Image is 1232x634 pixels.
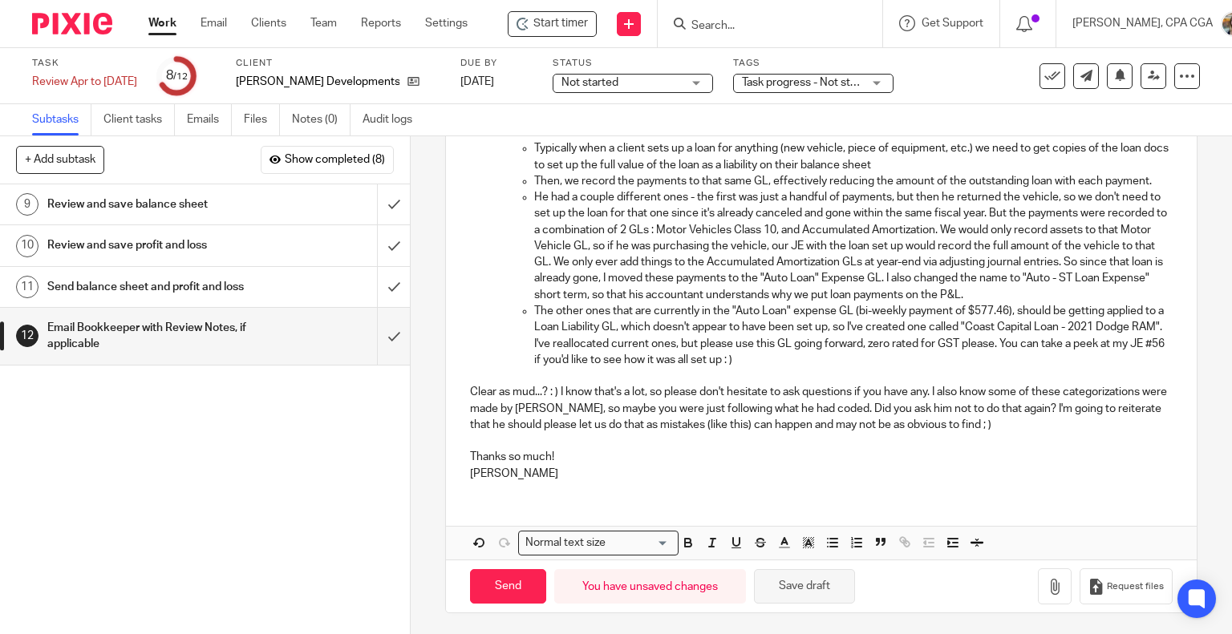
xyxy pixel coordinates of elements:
[261,146,394,173] button: Show completed (8)
[32,13,112,34] img: Pixie
[310,15,337,31] a: Team
[173,72,188,81] small: /12
[16,235,38,257] div: 10
[522,535,610,551] span: Normal text size
[32,104,91,135] a: Subtasks
[187,104,232,135] a: Emails
[554,569,746,604] div: You have unsaved changes
[16,325,38,347] div: 12
[534,189,1173,303] p: He had a couple different ones - the first was just a handful of payments, but then he returned t...
[553,57,713,70] label: Status
[534,140,1173,173] p: Typically when a client sets up a loan for anything (new vehicle, piece of equipment, etc.) we ne...
[148,15,176,31] a: Work
[47,316,257,357] h1: Email Bookkeeper with Review Notes, if applicable
[47,275,257,299] h1: Send balance sheet and profit and loss
[611,535,669,551] input: Search for option
[103,104,175,135] a: Client tasks
[460,57,533,70] label: Due by
[285,154,385,167] span: Show completed (8)
[363,104,424,135] a: Audit logs
[47,192,257,216] h1: Review and save balance sheet
[236,57,440,70] label: Client
[534,303,1173,384] p: The other ones that are currently in the "Auto Loan" expense GL (bi-weekly payment of $577.46), s...
[1107,580,1164,593] span: Request files
[733,57,894,70] label: Tags
[470,466,1173,482] p: [PERSON_NAME]
[754,569,855,604] button: Save draft
[244,104,280,135] a: Files
[47,233,257,257] h1: Review and save profit and loss
[236,74,399,90] p: [PERSON_NAME] Developments Inc.
[470,569,546,604] input: Send
[534,173,1173,189] p: Then, we record the payments to that same GL, effectively reducing the amount of the outstanding ...
[166,67,188,85] div: 8
[470,384,1173,433] p: Clear as mud...? : ) I know that's a lot, so please don't hesitate to ask questions if you have a...
[201,15,227,31] a: Email
[251,15,286,31] a: Clients
[470,449,1173,465] p: Thanks so much!
[690,19,834,34] input: Search
[518,531,679,555] div: Search for option
[32,74,137,90] div: Review Apr to Jul
[16,193,38,216] div: 9
[292,104,351,135] a: Notes (0)
[1072,15,1213,31] p: [PERSON_NAME], CPA CGA
[32,57,137,70] label: Task
[1080,568,1173,604] button: Request files
[533,15,588,32] span: Start timer
[460,76,494,87] span: [DATE]
[32,74,137,90] div: Review Apr to [DATE]
[561,77,618,88] span: Not started
[742,77,894,88] span: Task progress - Not started + 2
[16,146,104,173] button: + Add subtask
[425,15,468,31] a: Settings
[508,11,597,37] div: Titus Developments Inc. - Review Apr to Jul
[16,276,38,298] div: 11
[361,15,401,31] a: Reports
[922,18,983,29] span: Get Support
